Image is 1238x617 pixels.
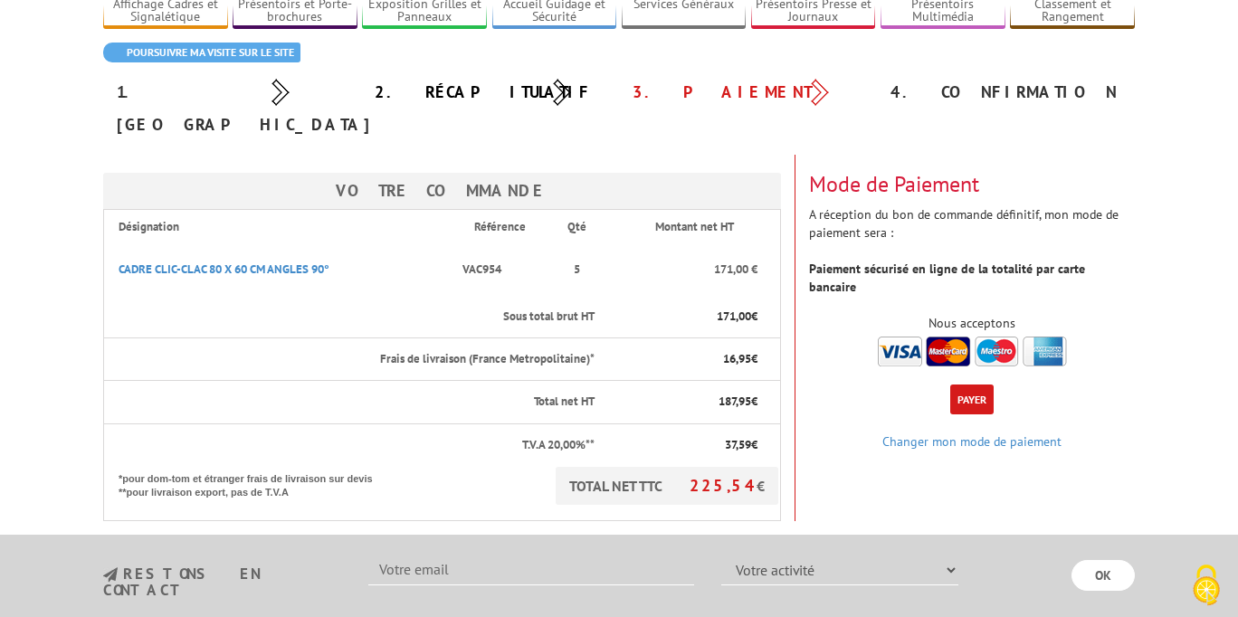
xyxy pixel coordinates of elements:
th: Frais de livraison (France Metropolitaine)* [104,337,597,381]
p: *pour dom-tom et étranger frais de livraison sur devis **pour livraison export, pas de T.V.A [119,467,390,500]
div: 4. Confirmation [877,76,1135,109]
span: 171,00 [717,308,751,324]
p: € [611,351,757,368]
div: Mots-clés [225,107,277,119]
button: Payer [950,384,994,414]
a: CADRE CLIC-CLAC 80 X 60 CM ANGLES 90° [119,261,329,277]
input: Votre email [368,555,694,585]
p: 171,00 € [611,261,757,279]
input: OK [1071,560,1135,591]
strong: Paiement sécurisé en ligne de la totalité par carte bancaire [809,261,1085,295]
p: 5 [558,261,595,279]
button: Cookies (fenêtre modale) [1175,555,1238,617]
p: € [611,308,757,326]
h3: Mode de Paiement [809,173,1135,196]
h3: Votre Commande [103,173,781,209]
div: Domaine: [DOMAIN_NAME] [47,47,205,62]
img: tab_domain_overview_orange.svg [73,105,88,119]
th: Sous total brut HT [104,296,597,338]
img: accepted.png [878,337,1067,366]
span: 187,95 [719,394,751,409]
p: T.V.A 20,00%** [119,437,595,454]
div: A réception du bon de commande définitif, mon mode de paiement sera : [795,155,1148,370]
img: website_grey.svg [29,47,43,62]
img: newsletter.jpg [103,567,118,583]
p: € [611,394,757,411]
img: Cookies (fenêtre modale) [1184,563,1229,608]
p: TOTAL NET TTC € [556,467,778,505]
th: Total net HT [104,381,597,424]
h3: restons en contact [103,566,341,598]
a: 2. Récapitulatif [375,81,592,102]
div: 1. [GEOGRAPHIC_DATA] [103,76,361,141]
span: 37,59 [725,437,751,452]
p: Montant net HT [611,219,778,236]
div: v 4.0.25 [51,29,89,43]
span: 16,95 [723,351,751,366]
a: Poursuivre ma visite sur le site [103,43,300,62]
p: Désignation [119,219,441,236]
p: Référence [457,219,542,236]
img: logo_orange.svg [29,29,43,43]
a: Changer mon mode de paiement [882,433,1062,450]
span: 225,54 [690,475,757,496]
p: € [611,437,757,454]
p: Qté [558,219,595,236]
div: 3. Paiement [619,76,877,109]
img: tab_keywords_by_traffic_grey.svg [205,105,220,119]
div: Domaine [93,107,139,119]
p: VAC954 [457,252,542,288]
div: Nous acceptons [809,314,1135,332]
